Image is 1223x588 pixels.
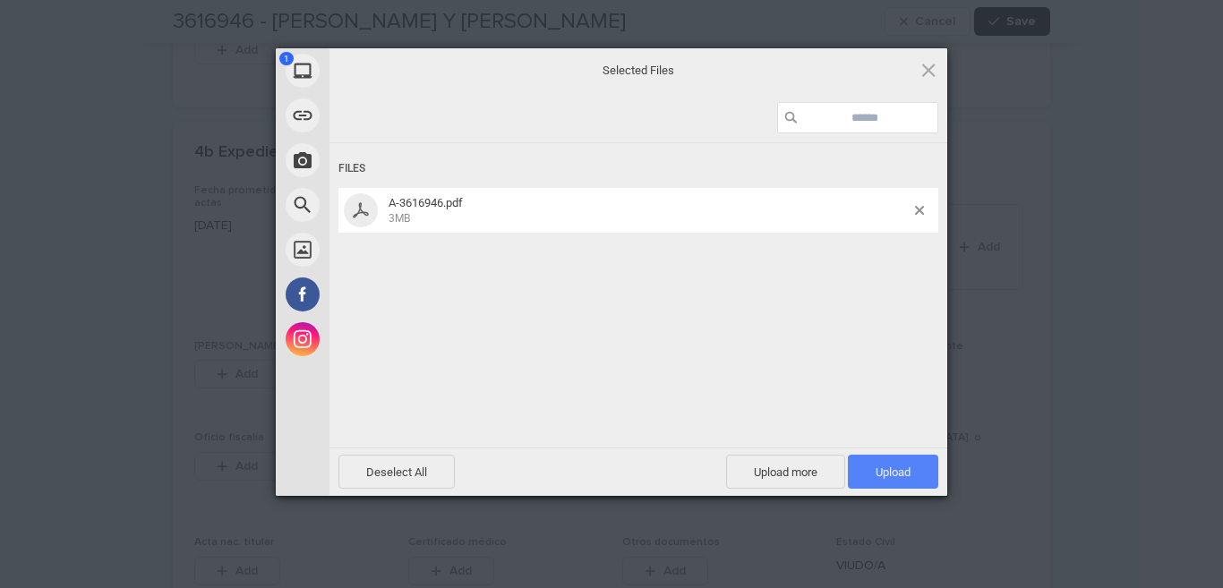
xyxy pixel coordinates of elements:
span: Click here or hit ESC to close picker [919,60,938,80]
span: 1 [279,52,294,65]
span: Selected Files [459,62,817,78]
span: A-3616946.pdf [383,196,915,226]
div: Web Search [276,183,491,227]
div: Unsplash [276,227,491,272]
div: Take Photo [276,138,491,183]
span: Deselect All [338,455,455,489]
div: Facebook [276,272,491,317]
span: Upload [848,455,938,489]
span: Upload more [726,455,845,489]
span: Upload [876,465,911,479]
div: Instagram [276,317,491,362]
div: My Device [276,48,491,93]
span: A-3616946.pdf [389,196,463,209]
div: Files [338,152,938,185]
span: 3MB [389,212,410,225]
div: Link (URL) [276,93,491,138]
